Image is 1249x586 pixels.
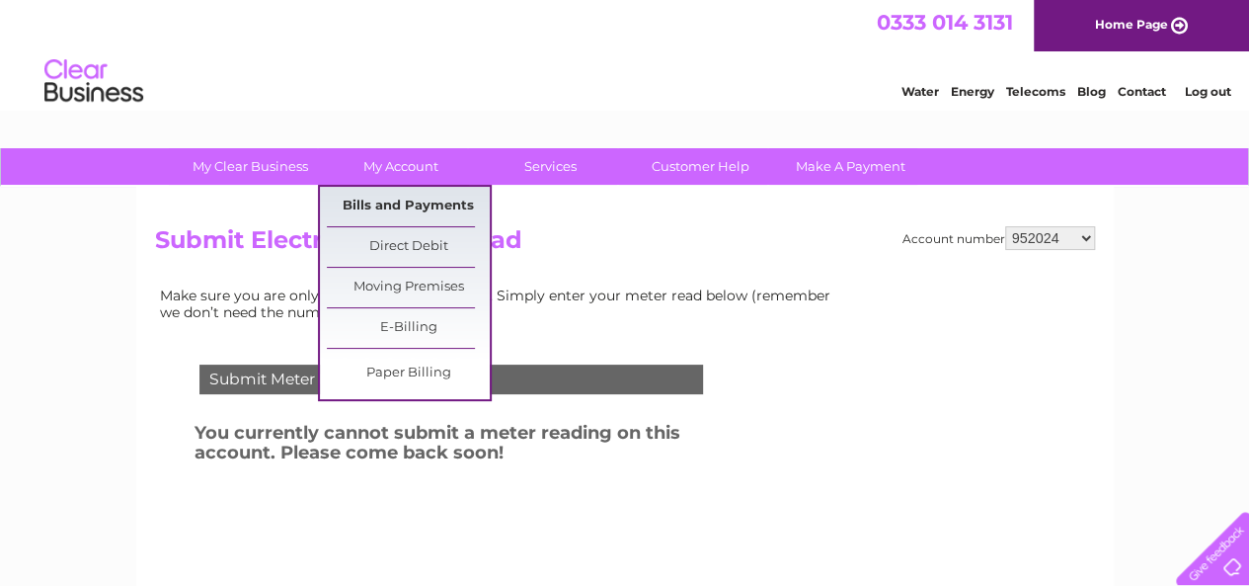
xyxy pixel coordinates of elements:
[877,10,1013,35] a: 0333 014 3131
[319,148,482,185] a: My Account
[469,148,632,185] a: Services
[327,187,490,226] a: Bills and Payments
[1184,84,1230,99] a: Log out
[951,84,994,99] a: Energy
[43,51,144,112] img: logo.png
[1006,84,1065,99] a: Telecoms
[155,283,846,324] td: Make sure you are only paying for what you use. Simply enter your meter read below (remember we d...
[619,148,782,185] a: Customer Help
[195,419,755,473] h3: You currently cannot submit a meter reading on this account. Please come back soon!
[1118,84,1166,99] a: Contact
[902,226,1095,250] div: Account number
[327,308,490,348] a: E-Billing
[1077,84,1106,99] a: Blog
[159,11,1092,96] div: Clear Business is a trading name of Verastar Limited (registered in [GEOGRAPHIC_DATA] No. 3667643...
[769,148,932,185] a: Make A Payment
[901,84,939,99] a: Water
[199,365,703,394] div: Submit Meter Read
[327,354,490,393] a: Paper Billing
[155,226,1095,264] h2: Submit Electricity Meter Read
[169,148,332,185] a: My Clear Business
[327,227,490,267] a: Direct Debit
[327,268,490,307] a: Moving Premises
